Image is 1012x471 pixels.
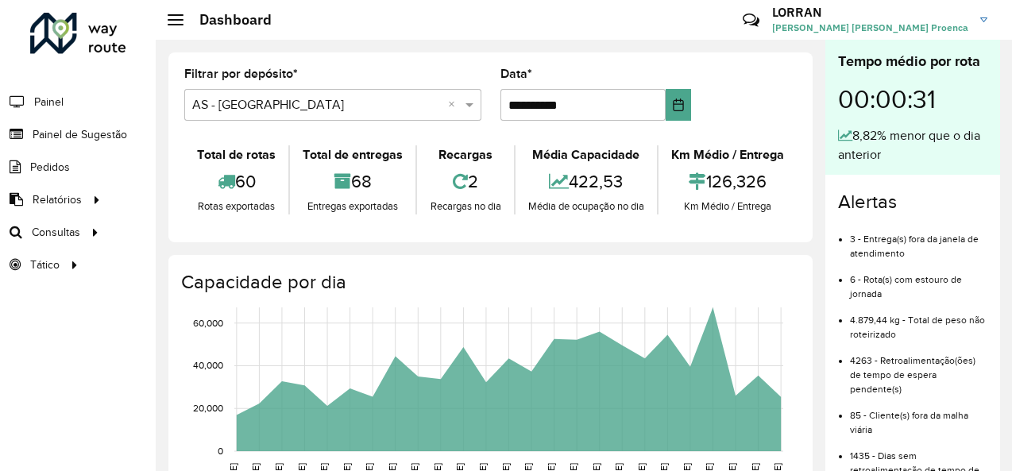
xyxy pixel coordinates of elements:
li: 85 - Cliente(s) fora da malha viária [850,396,987,437]
a: Contato Rápido [734,3,768,37]
div: Total de rotas [188,145,284,164]
h2: Dashboard [183,11,272,29]
div: Entregas exportadas [294,199,411,214]
li: 6 - Rota(s) com estouro de jornada [850,261,987,301]
div: Média Capacidade [520,145,653,164]
div: 68 [294,164,411,199]
div: Km Médio / Entrega [662,145,793,164]
span: Tático [30,257,60,273]
text: 40,000 [193,361,223,371]
div: Rotas exportadas [188,199,284,214]
label: Data [500,64,532,83]
text: 60,000 [193,318,223,328]
div: Total de entregas [294,145,411,164]
li: 3 - Entrega(s) fora da janela de atendimento [850,220,987,261]
label: Filtrar por depósito [184,64,298,83]
text: 20,000 [193,403,223,413]
div: 60 [188,164,284,199]
span: Pedidos [30,159,70,176]
span: Relatórios [33,191,82,208]
span: Clear all [448,95,462,114]
div: 422,53 [520,164,653,199]
text: 0 [218,446,223,456]
div: 00:00:31 [838,72,987,126]
div: Recargas [421,145,509,164]
div: Km Médio / Entrega [662,199,793,214]
div: Tempo médio por rota [838,51,987,72]
h4: Alertas [838,191,987,214]
div: 126,326 [662,164,793,199]
span: [PERSON_NAME] [PERSON_NAME] Proenca [772,21,968,35]
div: Recargas no dia [421,199,509,214]
div: 8,82% menor que o dia anterior [838,126,987,164]
li: 4.879,44 kg - Total de peso não roteirizado [850,301,987,342]
button: Choose Date [666,89,691,121]
div: 2 [421,164,509,199]
div: Média de ocupação no dia [520,199,653,214]
span: Consultas [32,224,80,241]
h4: Capacidade por dia [181,271,797,294]
span: Painel de Sugestão [33,126,127,143]
li: 4263 - Retroalimentação(ões) de tempo de espera pendente(s) [850,342,987,396]
span: Painel [34,94,64,110]
h3: LORRAN [772,5,968,20]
